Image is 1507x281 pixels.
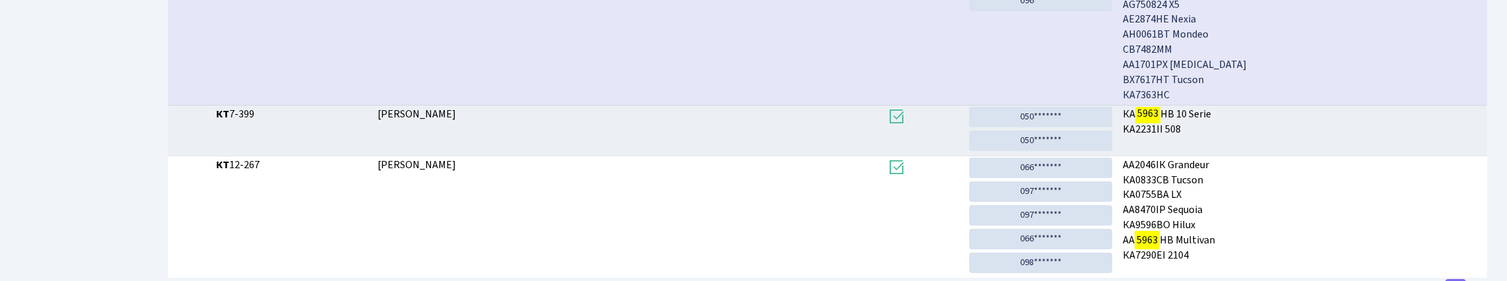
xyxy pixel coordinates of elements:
span: [PERSON_NAME] [378,107,456,121]
span: КА НВ 10 Serie KA2231II 508 [1123,107,1482,137]
span: [PERSON_NAME] [378,158,456,172]
span: 7-399 [216,107,367,122]
b: КТ [216,107,229,121]
b: КТ [216,158,229,172]
span: 12-267 [216,158,367,173]
mark: 5963 [1135,104,1160,123]
span: АА2046ІК Grandeur КА0833СВ Tucson КА0755ВА LX АА8470ІР Sequoia КА9596ВО Hilux АА НВ Multivan КА72... [1123,158,1482,263]
mark: 5963 [1135,231,1160,249]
